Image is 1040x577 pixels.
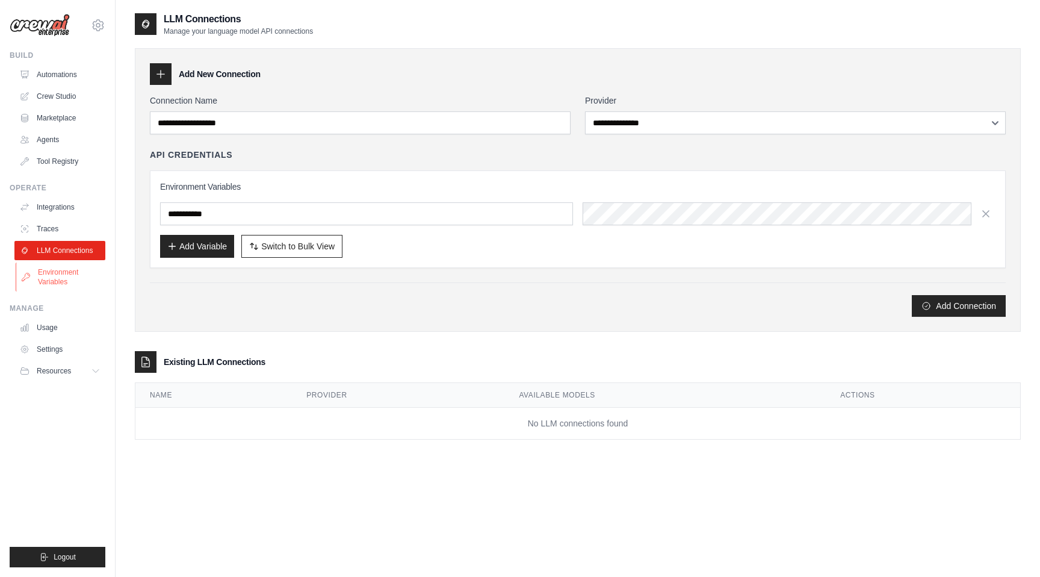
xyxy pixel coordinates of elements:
[135,383,292,408] th: Name
[14,198,105,217] a: Integrations
[826,383,1020,408] th: Actions
[14,219,105,239] a: Traces
[164,356,265,368] h3: Existing LLM Connections
[14,65,105,84] a: Automations
[10,51,105,60] div: Build
[16,263,107,292] a: Environment Variables
[292,383,504,408] th: Provider
[54,552,76,562] span: Logout
[179,68,261,80] h3: Add New Connection
[14,318,105,337] a: Usage
[150,149,232,161] h4: API Credentials
[504,383,826,408] th: Available Models
[160,235,234,258] button: Add Variable
[261,240,335,252] span: Switch to Bulk View
[164,12,313,27] h2: LLM Connections
[14,130,105,149] a: Agents
[10,547,105,567] button: Logout
[10,183,105,193] div: Operate
[135,408,1020,440] td: No LLM connections found
[37,366,71,376] span: Resources
[241,235,342,258] button: Switch to Bulk View
[14,361,105,381] button: Resources
[14,108,105,128] a: Marketplace
[10,304,105,313] div: Manage
[912,295,1006,317] button: Add Connection
[164,27,313,36] p: Manage your language model API connections
[585,95,1006,107] label: Provider
[10,14,70,37] img: Logo
[150,95,571,107] label: Connection Name
[14,152,105,171] a: Tool Registry
[14,340,105,359] a: Settings
[14,241,105,260] a: LLM Connections
[14,87,105,106] a: Crew Studio
[160,181,995,193] h3: Environment Variables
